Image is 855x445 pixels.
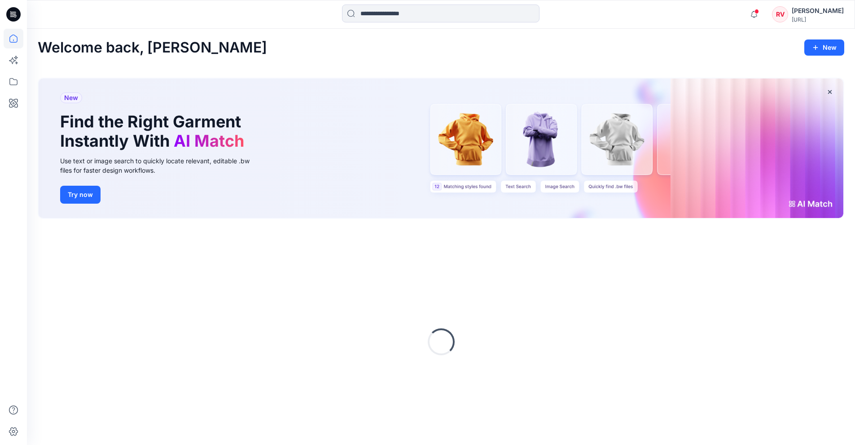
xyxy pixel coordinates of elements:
[64,92,78,103] span: New
[174,131,244,151] span: AI Match
[60,186,101,204] button: Try now
[60,156,262,175] div: Use text or image search to quickly locate relevant, editable .bw files for faster design workflows.
[60,112,249,151] h1: Find the Right Garment Instantly With
[38,39,267,56] h2: Welcome back, [PERSON_NAME]
[792,5,844,16] div: [PERSON_NAME]
[772,6,788,22] div: RV
[792,16,844,23] div: [URL]
[804,39,844,56] button: New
